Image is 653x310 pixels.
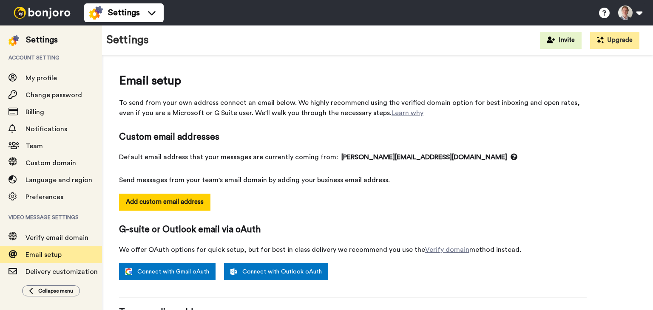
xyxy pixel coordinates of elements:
[119,131,587,144] span: Custom email addresses
[341,152,517,162] span: [PERSON_NAME][EMAIL_ADDRESS][DOMAIN_NAME]
[119,194,210,211] button: Add custom email address
[38,287,73,294] span: Collapse menu
[26,194,63,200] span: Preferences
[119,98,587,118] span: To send from your own address connect an email below. We highly recommend using the verified doma...
[119,152,587,162] span: Default email address that your messages are currently coming from:
[26,160,76,166] span: Custom domain
[26,126,67,132] span: Notifications
[392,110,423,116] a: Learn why
[26,234,88,241] span: Verify email domain
[119,175,587,185] span: Send messages from your team's email domain by adding your business email address.
[119,245,587,255] span: We offer OAuth options for quick setup, but for best in class delivery we recommend you use the m...
[590,32,639,49] button: Upgrade
[540,32,582,49] button: Invite
[26,251,62,258] span: Email setup
[26,109,44,116] span: Billing
[89,6,103,20] img: settings-colored.svg
[125,268,132,275] img: google.svg
[425,246,469,253] a: Verify domain
[224,263,328,280] a: Connect with Outlook oAuth
[119,72,587,89] span: Email setup
[22,285,80,296] button: Collapse menu
[106,34,149,46] h1: Settings
[10,7,74,19] img: bj-logo-header-white.svg
[108,7,140,19] span: Settings
[26,268,98,275] span: Delivery customization
[119,263,216,280] a: Connect with Gmail oAuth
[26,92,82,99] span: Change password
[26,34,58,46] div: Settings
[9,35,19,46] img: settings-colored.svg
[119,223,587,236] span: G-suite or Outlook email via oAuth
[230,268,237,275] img: outlook-white.svg
[26,75,57,82] span: My profile
[26,143,43,149] span: Team
[26,177,92,183] span: Language and region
